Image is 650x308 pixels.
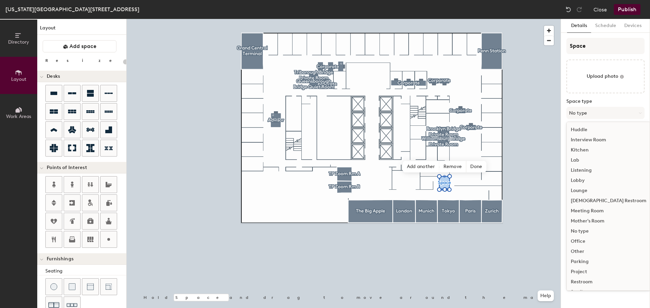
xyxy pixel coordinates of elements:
button: Couch (middle) [82,278,99,295]
span: Directory [8,39,29,45]
img: Couch (middle) [87,283,94,290]
img: Redo [576,6,583,13]
span: Add space [69,43,96,50]
span: Desks [47,74,60,79]
button: Schedule [591,19,620,33]
button: Upload photo [566,60,645,93]
div: Seating [45,267,126,275]
label: Space type [566,99,645,104]
button: Stool [45,278,62,295]
img: Couch (corner) [105,283,112,290]
button: Couch (corner) [100,278,117,295]
img: Stool [50,283,57,290]
span: Add another [403,161,439,172]
button: No type [566,107,645,119]
button: Devices [620,19,646,33]
button: Add space [43,40,116,52]
h1: Layout [37,24,126,35]
span: Points of Interest [47,165,87,170]
button: Details [567,19,591,33]
button: Publish [614,4,641,15]
img: Undo [565,6,572,13]
span: Remove [439,161,467,172]
img: Cushion [69,283,75,290]
div: [US_STATE][GEOGRAPHIC_DATA][STREET_ADDRESS] [5,5,139,14]
span: Work Areas [6,114,31,119]
span: Furnishings [47,256,73,262]
button: Cushion [64,278,81,295]
div: Resize [45,58,120,63]
span: Layout [11,76,26,82]
button: Close [593,4,607,15]
span: Done [466,161,486,172]
button: Help [538,290,554,301]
